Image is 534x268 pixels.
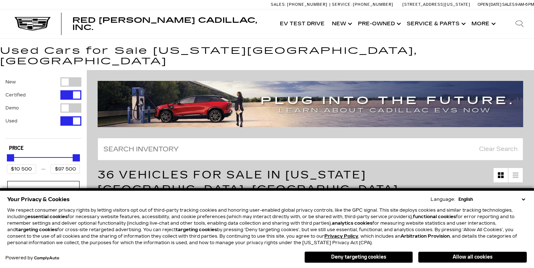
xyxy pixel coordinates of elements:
[7,207,527,246] p: We respect consumer privacy rights by letting visitors opt out of third-party tracking cookies an...
[403,9,468,38] a: Service & Parts
[287,2,328,7] span: [PHONE_NUMBER]
[14,17,51,31] img: Cadillac Dark Logo with Cadillac White Text
[418,252,527,263] button: Allow all cookies
[457,196,527,203] select: Language Select
[328,9,354,38] a: New
[271,3,329,7] a: Sales: [PHONE_NUMBER]
[324,234,358,239] a: Privacy Policy
[5,77,81,138] div: Filter by Vehicle Type
[5,78,16,86] label: New
[304,251,413,263] button: Deny targeting cookies
[413,214,456,219] strong: functional cookies
[51,164,80,174] input: Maximum
[271,2,286,7] span: Sales:
[72,17,269,31] a: Red [PERSON_NAME] Cadillac, Inc.
[502,2,515,7] span: Sales:
[25,187,61,195] div: Model
[353,2,393,7] span: [PHONE_NUMBER]
[5,104,19,112] label: Demo
[332,221,372,226] strong: analytics cookies
[7,181,80,200] div: ModelModel
[98,138,523,160] input: Search Inventory
[9,145,78,152] h5: Price
[401,234,450,239] strong: Arbitration Provision
[468,9,498,38] button: More
[72,16,257,32] span: Red [PERSON_NAME] Cadillac, Inc.
[5,256,59,260] div: Powered by
[5,91,26,99] label: Certified
[329,3,395,7] a: Service: [PHONE_NUMBER]
[7,154,14,161] div: Minimum Price
[16,227,57,232] strong: targeting cookies
[73,154,80,161] div: Maximum Price
[27,214,68,219] strong: essential cookies
[176,227,217,232] strong: targeting cookies
[98,81,528,127] img: ev-blog-post-banners4
[354,9,403,38] a: Pre-Owned
[7,152,80,174] div: Price
[402,2,470,7] a: [STREET_ADDRESS][US_STATE]
[332,2,352,7] span: Service:
[431,197,455,202] div: Language:
[515,2,534,7] span: 9 AM-6 PM
[34,256,59,260] a: ComplyAuto
[7,164,36,174] input: Minimum
[478,2,501,7] span: Open [DATE]
[7,194,70,204] span: Your Privacy & Cookies
[5,117,17,125] label: Used
[98,168,398,196] span: 36 Vehicles for Sale in [US_STATE][GEOGRAPHIC_DATA], [GEOGRAPHIC_DATA]
[276,9,328,38] a: EV Test Drive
